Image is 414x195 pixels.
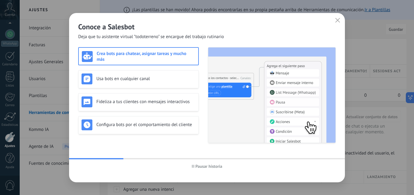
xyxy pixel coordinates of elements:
button: Pausar historia [189,162,225,171]
h3: Configura bots por el comportamiento del cliente [96,122,195,128]
h3: Usa bots en cualquier canal [96,76,195,82]
h3: Fideliza a tus clientes con mensajes interactivos [96,99,195,105]
h3: Crea bots para chatear, asignar tareas y mucho más [97,51,195,62]
h2: Conoce a Salesbot [78,22,336,31]
span: Pausar historia [195,164,222,168]
span: Deja que tu asistente virtual "todoterreno" se encargue del trabajo rutinario [78,34,224,40]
